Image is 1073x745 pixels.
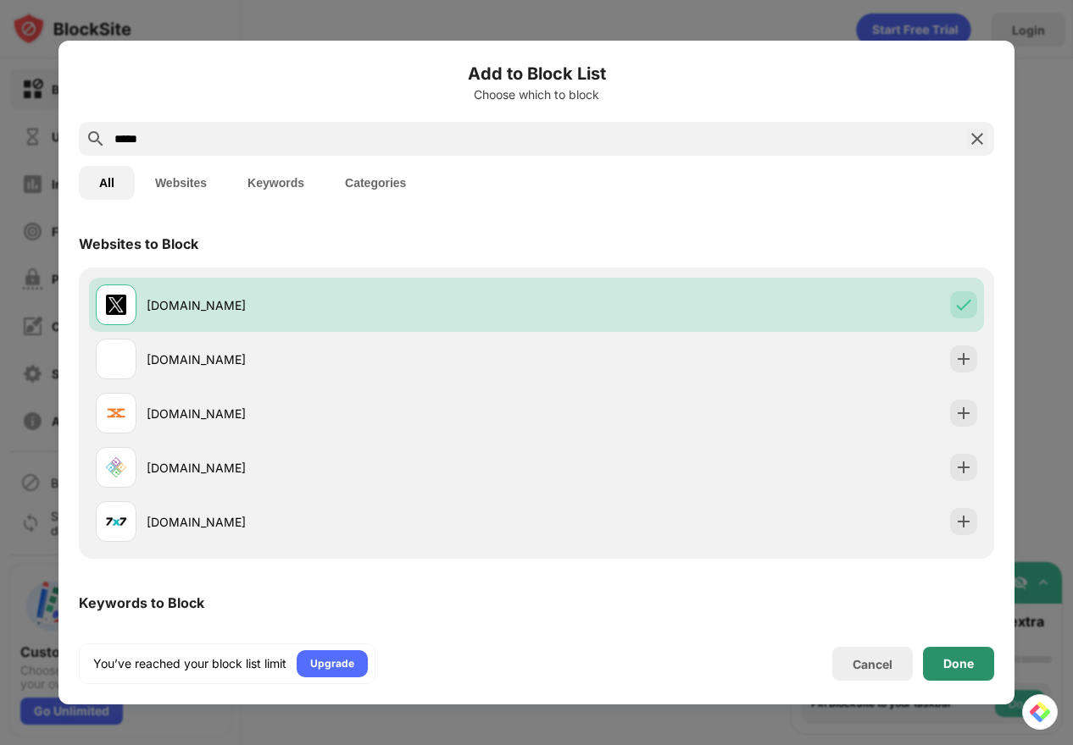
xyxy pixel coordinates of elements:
[147,459,536,477] div: [DOMAIN_NAME]
[106,403,126,423] img: favicons
[79,61,994,86] h6: Add to Block List
[135,166,227,200] button: Websites
[853,657,892,671] div: Cancel
[147,296,536,314] div: [DOMAIN_NAME]
[79,235,198,252] div: Websites to Block
[79,166,135,200] button: All
[106,511,126,532] img: favicons
[106,349,126,369] img: favicons
[106,457,126,477] img: favicons
[86,129,106,149] img: search.svg
[943,657,974,670] div: Done
[147,513,536,531] div: [DOMAIN_NAME]
[93,655,286,672] div: You’ve reached your block list limit
[325,166,426,200] button: Categories
[227,166,325,200] button: Keywords
[147,350,536,368] div: [DOMAIN_NAME]
[79,88,994,102] div: Choose which to block
[106,295,126,315] img: favicons
[147,405,536,422] div: [DOMAIN_NAME]
[967,129,987,149] img: search-close
[310,655,354,672] div: Upgrade
[79,594,204,611] div: Keywords to Block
